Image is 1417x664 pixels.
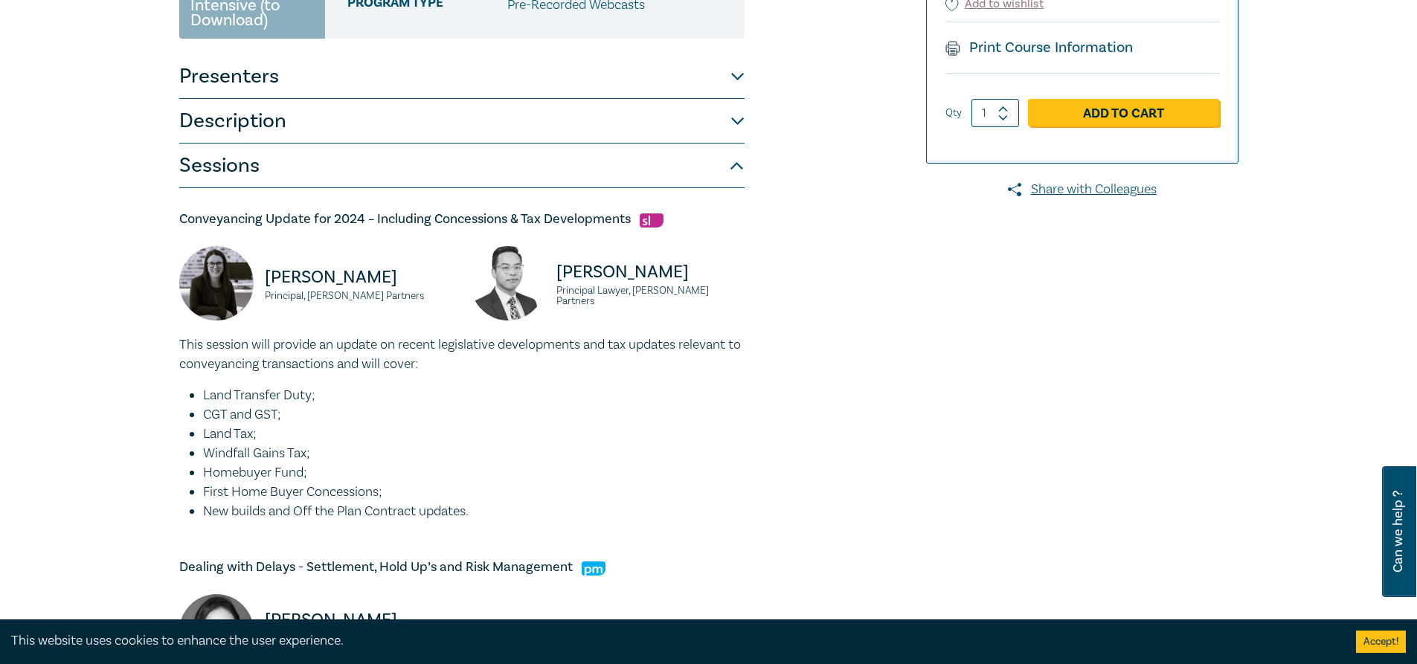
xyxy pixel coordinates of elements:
[556,286,745,306] small: Principal Lawyer, [PERSON_NAME] Partners
[945,105,962,121] label: Qty
[203,386,745,405] li: Land Transfer Duty;
[203,405,745,425] li: CGT and GST;
[179,210,745,228] h5: Conveyancing Update for 2024 – Including Concessions & Tax Developments
[179,335,745,374] p: This session will provide an update on recent legislative developments and tax updates relevant t...
[945,38,1134,57] a: Print Course Information
[265,265,453,289] p: [PERSON_NAME]
[203,463,745,483] li: Homebuyer Fund;
[203,483,745,502] li: First Home Buyer Concessions;
[1356,631,1406,653] button: Accept cookies
[265,608,453,632] p: [PERSON_NAME]
[265,291,453,301] small: Principal, [PERSON_NAME] Partners
[926,180,1238,199] a: Share with Colleagues
[179,144,745,188] button: Sessions
[11,631,1334,651] div: This website uses cookies to enhance the user experience.
[1028,99,1219,127] a: Add to Cart
[179,99,745,144] button: Description
[640,213,663,228] img: Substantive Law
[203,502,745,521] li: New builds and Off the Plan Contract updates.
[203,444,745,463] li: Windfall Gains Tax;
[1391,475,1405,588] span: Can we help ?
[179,54,745,99] button: Presenters
[582,561,605,576] img: Practice Management & Business Skills
[971,99,1019,127] input: 1
[556,260,745,284] p: [PERSON_NAME]
[203,425,745,444] li: Land Tax;
[471,246,545,320] img: Bao Ngo
[179,246,254,320] img: Julie Maxfield
[179,558,745,576] h5: Dealing with Delays - Settlement, Hold Up’s and Risk Management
